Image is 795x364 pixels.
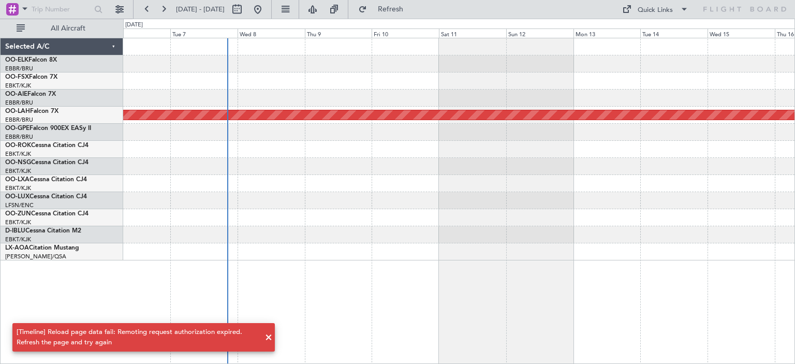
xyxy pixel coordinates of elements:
[372,28,439,38] div: Fri 10
[5,228,81,234] a: D-IBLUCessna Citation M2
[5,116,33,124] a: EBBR/BRU
[5,57,57,63] a: OO-ELKFalcon 8X
[5,194,30,200] span: OO-LUX
[5,177,30,183] span: OO-LXA
[5,184,31,192] a: EBKT/KJK
[5,125,30,132] span: OO-GPE
[5,142,89,149] a: OO-ROKCessna Citation CJ4
[354,1,416,18] button: Refresh
[5,201,34,209] a: LFSN/ENC
[5,108,30,114] span: OO-LAH
[5,177,87,183] a: OO-LXACessna Citation CJ4
[5,65,33,72] a: EBBR/BRU
[5,228,25,234] span: D-IBLU
[5,91,56,97] a: OO-AIEFalcon 7X
[5,74,57,80] a: OO-FSXFalcon 7X
[5,211,89,217] a: OO-ZUNCessna Citation CJ4
[5,108,58,114] a: OO-LAHFalcon 7X
[640,28,708,38] div: Tue 14
[5,125,91,132] a: OO-GPEFalcon 900EX EASy II
[5,167,31,175] a: EBKT/KJK
[573,28,641,38] div: Mon 13
[5,142,31,149] span: OO-ROK
[238,28,305,38] div: Wed 8
[27,25,109,32] span: All Aircraft
[5,150,31,158] a: EBKT/KJK
[5,245,79,251] a: LX-AOACitation Mustang
[125,21,143,30] div: [DATE]
[17,327,259,347] div: [Timeline] Reload page data fail: Remoting request authorization expired. Refresh the page and tr...
[170,28,238,38] div: Tue 7
[369,6,413,13] span: Refresh
[5,74,29,80] span: OO-FSX
[5,91,27,97] span: OO-AIE
[5,99,33,107] a: EBBR/BRU
[5,133,33,141] a: EBBR/BRU
[11,20,112,37] button: All Aircraft
[5,219,31,226] a: EBKT/KJK
[506,28,573,38] div: Sun 12
[5,253,66,260] a: [PERSON_NAME]/QSA
[176,5,225,14] span: [DATE] - [DATE]
[305,28,372,38] div: Thu 9
[103,28,170,38] div: Mon 6
[5,159,89,166] a: OO-NSGCessna Citation CJ4
[5,245,29,251] span: LX-AOA
[32,2,91,17] input: Trip Number
[5,211,31,217] span: OO-ZUN
[439,28,506,38] div: Sat 11
[5,82,31,90] a: EBKT/KJK
[708,28,775,38] div: Wed 15
[5,159,31,166] span: OO-NSG
[5,236,31,243] a: EBKT/KJK
[5,194,87,200] a: OO-LUXCessna Citation CJ4
[617,1,694,18] button: Quick Links
[5,57,28,63] span: OO-ELK
[638,5,673,16] div: Quick Links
